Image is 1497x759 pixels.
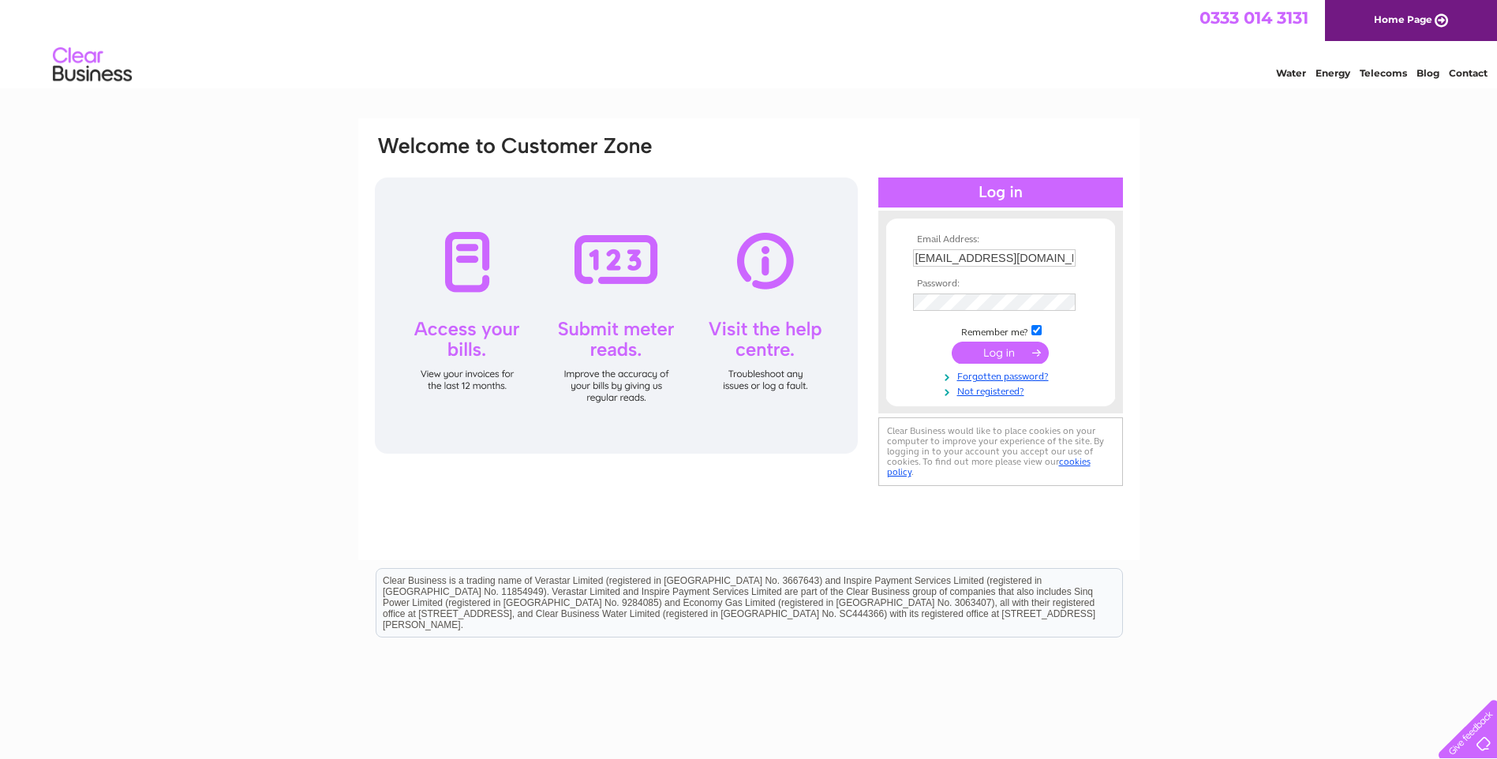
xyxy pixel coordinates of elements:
[1276,67,1306,79] a: Water
[1199,8,1308,28] a: 0333 014 3131
[1315,67,1350,79] a: Energy
[1360,67,1407,79] a: Telecoms
[909,279,1092,290] th: Password:
[1417,67,1439,79] a: Blog
[952,342,1049,364] input: Submit
[52,41,133,89] img: logo.png
[887,456,1091,477] a: cookies policy
[878,417,1123,486] div: Clear Business would like to place cookies on your computer to improve your experience of the sit...
[376,9,1122,77] div: Clear Business is a trading name of Verastar Limited (registered in [GEOGRAPHIC_DATA] No. 3667643...
[909,234,1092,245] th: Email Address:
[913,368,1092,383] a: Forgotten password?
[1449,67,1488,79] a: Contact
[913,383,1092,398] a: Not registered?
[909,323,1092,338] td: Remember me?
